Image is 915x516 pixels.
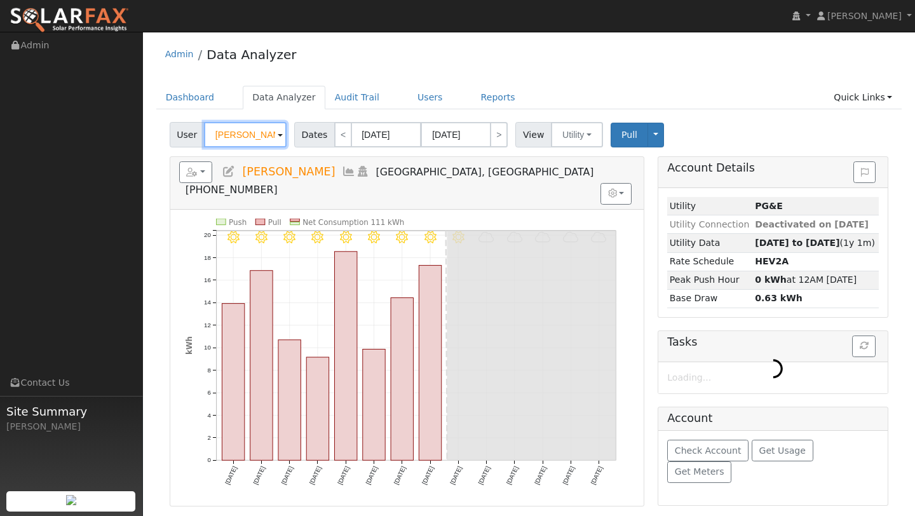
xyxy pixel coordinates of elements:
[342,165,356,178] a: Multi-Series Graph
[243,86,325,109] a: Data Analyzer
[334,122,352,147] a: <
[66,495,76,505] img: retrieve
[670,219,750,229] span: Utility Connection
[667,271,752,289] td: Peak Push Hour
[294,122,335,147] span: Dates
[667,234,752,252] td: Utility Data
[827,11,902,21] span: [PERSON_NAME]
[186,184,278,196] span: [PHONE_NUMBER]
[356,165,370,178] a: Login As (last Never)
[755,238,839,248] strong: [DATE] to [DATE]
[853,161,876,183] button: Issue History
[408,86,452,109] a: Users
[667,440,749,461] button: Check Account
[852,336,876,357] button: Refresh
[755,275,787,285] strong: 0 kWh
[204,122,287,147] input: Select a User
[755,238,875,248] span: (1y 1m)
[667,161,879,175] h5: Account Details
[222,165,236,178] a: Edit User (36977)
[675,466,724,477] span: Get Meters
[325,86,389,109] a: Audit Trail
[667,461,731,483] button: Get Meters
[515,122,552,147] span: View
[170,122,205,147] span: User
[490,122,508,147] a: >
[156,86,224,109] a: Dashboard
[752,440,813,461] button: Get Usage
[755,293,803,303] strong: 0.63 kWh
[6,420,136,433] div: [PERSON_NAME]
[759,445,806,456] span: Get Usage
[6,403,136,420] span: Site Summary
[207,47,296,62] a: Data Analyzer
[667,252,752,271] td: Rate Schedule
[611,123,648,147] button: Pull
[675,445,742,456] span: Check Account
[165,49,194,59] a: Admin
[551,122,603,147] button: Utility
[242,165,335,178] span: [PERSON_NAME]
[755,219,869,229] span: Deactivated on [DATE]
[824,86,902,109] a: Quick Links
[755,201,783,211] strong: ID: 17266658, authorized: 09/09/25
[376,166,594,178] span: [GEOGRAPHIC_DATA], [GEOGRAPHIC_DATA]
[667,197,752,215] td: Utility
[471,86,525,109] a: Reports
[755,256,789,266] strong: N
[621,130,637,140] span: Pull
[667,336,879,349] h5: Tasks
[753,271,879,289] td: at 12AM [DATE]
[667,412,712,424] h5: Account
[667,289,752,308] td: Base Draw
[10,7,129,34] img: SolarFax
